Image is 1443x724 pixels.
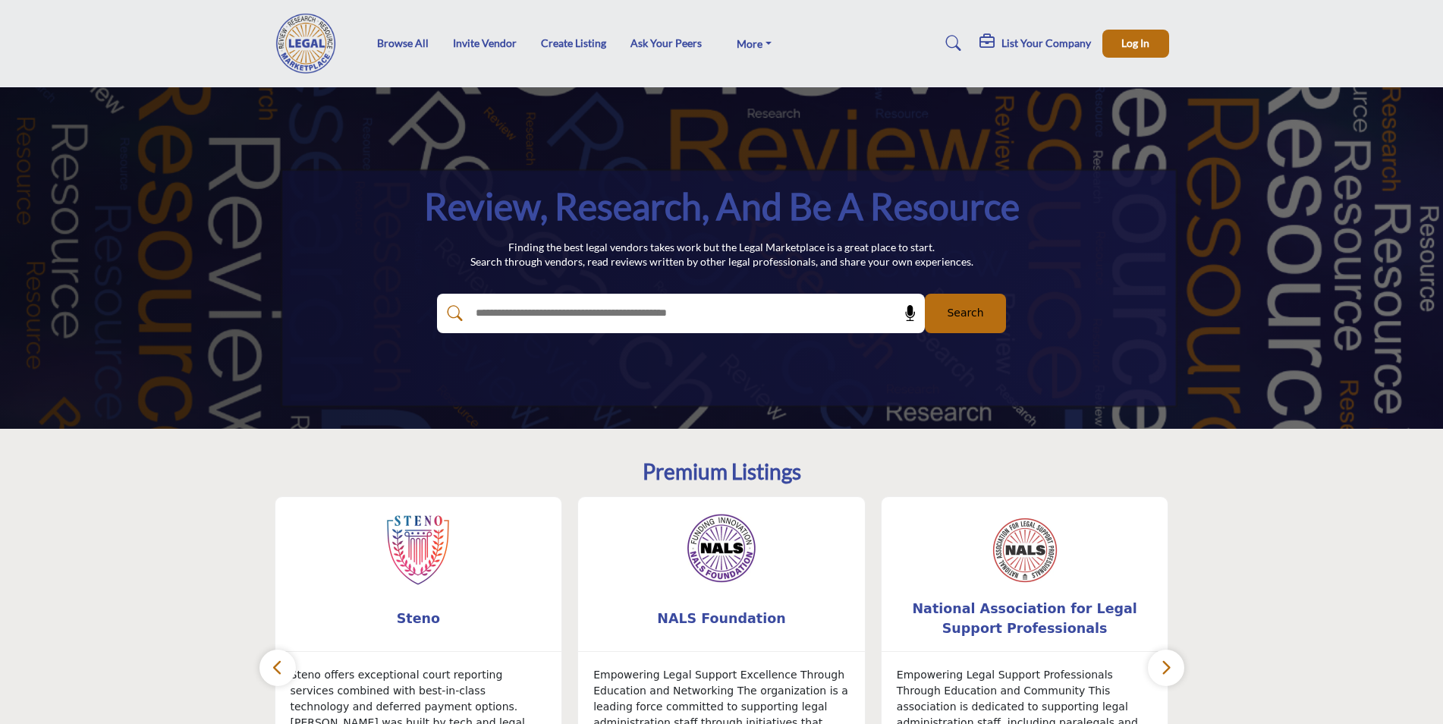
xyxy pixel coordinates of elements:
img: NALS Foundation [684,512,759,588]
span: NALS Foundation [601,609,842,628]
h5: List Your Company [1001,36,1091,50]
a: Browse All [377,36,429,49]
span: Search [947,305,983,321]
button: Search [925,294,1006,333]
p: Finding the best legal vendors takes work but the Legal Marketplace is a great place to start. [470,240,973,255]
b: Steno [298,599,539,639]
a: Ask Your Peers [630,36,702,49]
img: Steno [380,512,456,588]
img: National Association for Legal Support Professionals [987,512,1063,588]
h1: Review, Research, and be a Resource [424,183,1020,230]
a: Create Listing [541,36,606,49]
div: List Your Company [979,34,1091,52]
a: Invite Vendor [453,36,517,49]
button: Log In [1102,30,1169,58]
img: Site Logo [275,13,346,74]
a: Steno [275,599,562,639]
b: National Association for Legal Support Professionals [904,599,1146,639]
span: Log In [1121,36,1149,49]
a: National Association for Legal Support Professionals [882,599,1168,639]
h2: Premium Listings [643,459,801,485]
a: NALS Foundation [578,599,865,639]
b: NALS Foundation [601,599,842,639]
p: Search through vendors, read reviews written by other legal professionals, and share your own exp... [470,254,973,269]
a: Search [931,31,971,55]
a: More [726,33,782,54]
span: Steno [298,609,539,628]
